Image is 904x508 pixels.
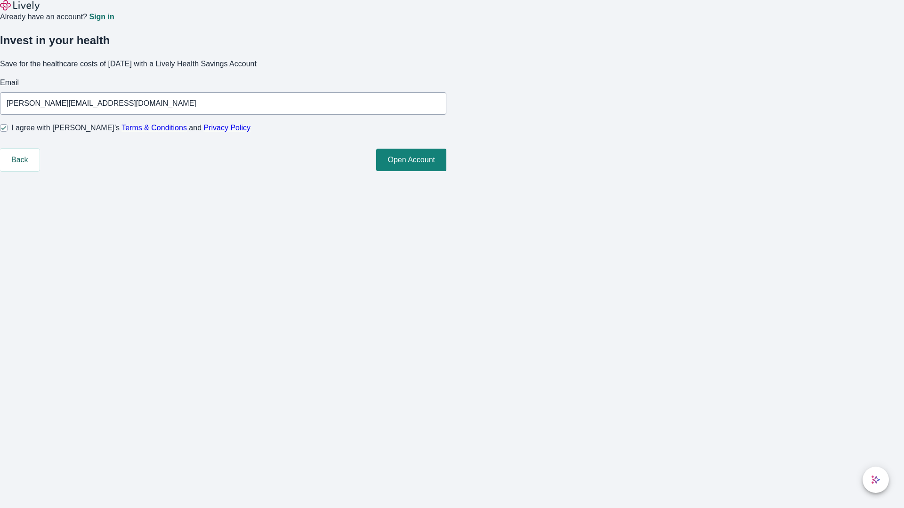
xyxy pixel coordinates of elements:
a: Privacy Policy [204,124,251,132]
a: Sign in [89,13,114,21]
button: Open Account [376,149,446,171]
svg: Lively AI Assistant [871,475,880,484]
a: Terms & Conditions [121,124,187,132]
button: chat [863,467,889,493]
span: I agree with [PERSON_NAME]’s and [11,122,250,134]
